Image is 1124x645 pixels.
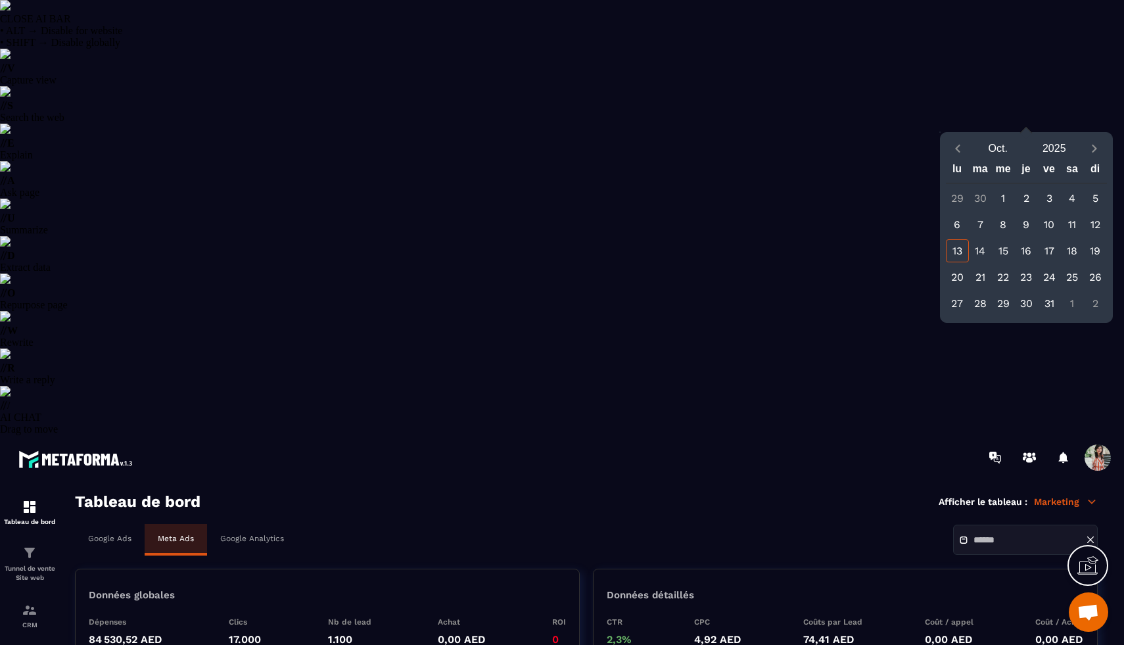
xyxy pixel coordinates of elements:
p: Tunnel de vente Site web [3,564,56,583]
img: formation [22,602,37,618]
p: Dépenses [89,617,162,627]
a: formationformationTunnel de vente Site web [3,535,56,592]
p: Google Analytics [220,534,284,543]
p: Coût / Achat [1035,617,1084,627]
p: Meta Ads [158,534,194,543]
p: Coût / appel [925,617,973,627]
a: formationformationTableau de bord [3,489,56,535]
p: Clics [229,617,261,627]
p: Coûts par Lead [803,617,862,627]
div: Ouvrir le chat [1069,592,1108,632]
p: Google Ads [88,534,131,543]
p: Données détaillés [607,589,694,601]
img: logo [18,447,137,471]
p: ROI [552,617,566,627]
p: Afficher le tableau : [939,496,1027,507]
a: formationformationCRM [3,592,56,638]
p: CTR [607,617,632,627]
p: CRM [3,621,56,629]
p: Achat [438,617,486,627]
p: Données globales [89,589,175,601]
p: CPC [694,617,741,627]
img: formation [22,545,37,561]
p: Tableau de bord [3,518,56,525]
p: Nb de lead [328,617,371,627]
img: formation [22,499,37,515]
h3: Tableau de bord [75,492,200,511]
p: Marketing [1034,496,1098,508]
